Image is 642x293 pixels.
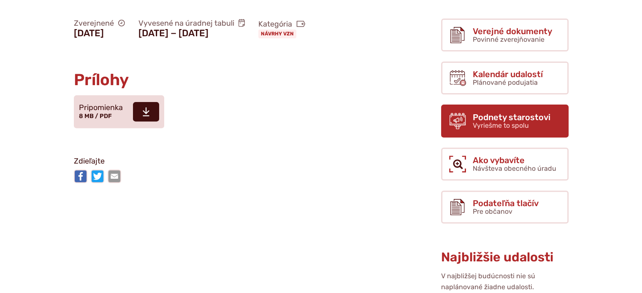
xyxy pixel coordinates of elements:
span: Návšteva obecného úradu [473,164,556,172]
img: Zdieľať na Facebooku [74,169,87,183]
img: Zdieľať na Twitteri [91,169,104,183]
figcaption: [DATE] − [DATE] [138,28,245,39]
img: Zdieľať e-mailom [108,169,121,183]
p: V najbližšej budúcnosti nie sú naplánované žiadne udalosti. [441,271,569,293]
span: Povinné zverejňovanie [473,35,544,43]
span: Vyvesené na úradnej tabuli [138,19,245,28]
span: Plánované podujatia [473,78,538,86]
a: Verejné dokumenty Povinné zverejňovanie [441,19,569,51]
a: Ako vybavíte Návšteva obecného úradu [441,148,569,180]
a: Pripomienka 8 MB / PDF [74,95,164,128]
span: Kategória [258,19,306,29]
h2: Prílohy [74,71,374,89]
a: Podateľňa tlačív Pre občanov [441,191,569,223]
span: Pre občanov [473,207,512,215]
h3: Najbližšie udalosti [441,250,569,264]
span: Pripomienka [79,104,123,112]
span: Verejné dokumenty [473,27,552,36]
span: Podnety starostovi [473,113,550,122]
a: Podnety starostovi Vyriešme to spolu [441,105,569,137]
p: Zdieľajte [74,155,374,168]
figcaption: [DATE] [74,28,125,39]
span: Podateľňa tlačív [473,199,539,208]
a: Kalendár udalostí Plánované podujatia [441,62,569,94]
a: Návrhy VZN [258,30,296,38]
span: Kalendár udalostí [473,70,543,79]
span: Zverejnené [74,19,125,28]
span: 8 MB / PDF [79,113,112,120]
span: Vyriešme to spolu [473,121,529,129]
span: Ako vybavíte [473,156,556,165]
